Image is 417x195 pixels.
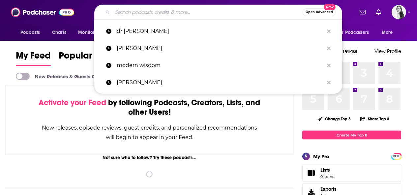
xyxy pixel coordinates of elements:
[320,186,337,192] span: Exports
[94,57,342,74] a: modern wisdom
[392,5,406,19] span: Logged in as justina19148
[377,26,401,39] button: open menu
[306,11,333,14] span: Open Advanced
[305,168,318,178] span: Lists
[39,123,260,142] div: New releases, episode reviews, guest credits, and personalized recommendations will begin to appe...
[314,115,355,123] button: Change Top 8
[112,7,303,17] input: Search podcasts, credits, & more...
[117,57,324,74] p: modern wisdom
[357,7,368,18] a: Show notifications dropdown
[320,174,334,179] span: 0 items
[392,154,400,158] a: PRO
[337,28,369,37] span: For Podcasters
[39,98,260,117] div: by following Podcasts, Creators, Lists, and other Users!
[324,4,336,10] span: New
[117,23,324,40] p: dr jolene brighten
[382,28,393,37] span: More
[20,28,40,37] span: Podcasts
[94,40,342,57] a: [PERSON_NAME]
[320,167,330,173] span: Lists
[320,167,334,173] span: Lists
[39,98,106,108] span: Activate your Feed
[333,26,378,39] button: open menu
[11,6,74,18] img: Podchaser - Follow, Share and Rate Podcasts
[94,74,342,91] a: [PERSON_NAME]
[302,164,401,182] a: Lists
[94,23,342,40] a: dr [PERSON_NAME]
[302,131,401,139] a: Create My Top 8
[117,74,324,91] p: chris willaimson
[16,73,103,80] a: New Releases & Guests Only
[117,40,324,57] p: CHALENE JOHNSON
[5,155,294,160] div: Not sure who to follow? Try these podcasts...
[48,26,70,39] a: Charts
[59,50,115,65] span: Popular Feed
[303,8,336,16] button: Open AdvancedNew
[78,28,102,37] span: Monitoring
[16,50,51,66] a: My Feed
[16,26,48,39] button: open menu
[74,26,110,39] button: open menu
[373,7,384,18] a: Show notifications dropdown
[16,50,51,65] span: My Feed
[374,48,401,54] a: View Profile
[392,5,406,19] button: Show profile menu
[313,153,329,159] div: My Pro
[360,112,390,125] button: Share Top 8
[52,28,66,37] span: Charts
[94,5,342,20] div: Search podcasts, credits, & more...
[392,5,406,19] img: User Profile
[59,50,115,66] a: Popular Feed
